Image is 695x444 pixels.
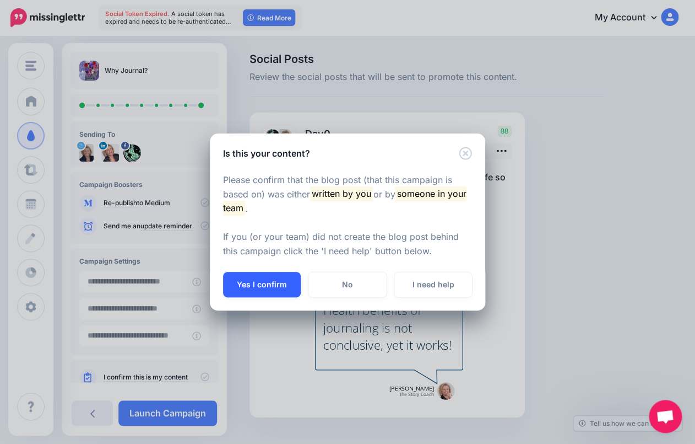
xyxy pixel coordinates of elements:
[223,272,301,297] button: Yes I confirm
[394,272,472,297] a: I need help
[223,186,466,215] mark: someone in your team
[223,147,310,160] h5: Is this your content?
[308,272,386,297] a: No
[223,173,472,259] p: Please confirm that the blog post (that this campaign is based on) was either or by . If you (or ...
[459,147,472,161] button: Close
[310,186,373,201] mark: written by you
